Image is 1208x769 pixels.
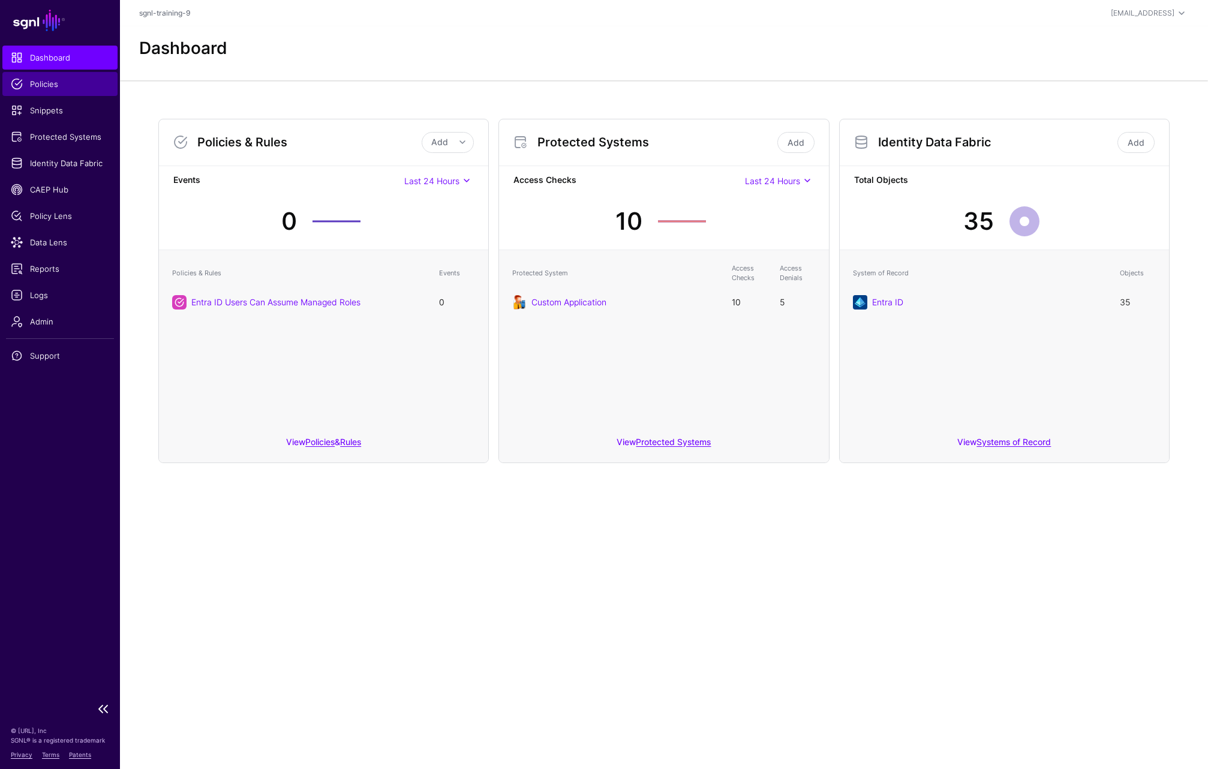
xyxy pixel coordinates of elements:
[166,257,433,289] th: Policies & Rules
[11,157,109,169] span: Identity Data Fabric
[11,350,109,362] span: Support
[777,132,815,153] a: Add
[2,125,118,149] a: Protected Systems
[197,135,422,149] h3: Policies & Rules
[2,98,118,122] a: Snippets
[506,257,725,289] th: Protected System
[774,257,822,289] th: Access Denials
[745,176,800,186] span: Last 24 Hours
[615,203,642,239] div: 10
[11,78,109,90] span: Policies
[433,289,481,316] td: 0
[173,173,404,188] strong: Events
[11,131,109,143] span: Protected Systems
[404,176,459,186] span: Last 24 Hours
[2,72,118,96] a: Policies
[1117,132,1155,153] a: Add
[1114,257,1162,289] th: Objects
[11,52,109,64] span: Dashboard
[11,726,109,735] p: © [URL], Inc
[976,437,1051,447] a: Systems of Record
[878,135,1115,149] h3: Identity Data Fabric
[2,230,118,254] a: Data Lens
[531,297,606,307] a: Custom Application
[963,203,994,239] div: 35
[2,151,118,175] a: Identity Data Fabric
[854,173,1155,188] strong: Total Objects
[159,428,488,462] div: View &
[11,184,109,196] span: CAEP Hub
[191,297,360,307] a: Entra ID Users Can Assume Managed Roles
[2,178,118,202] a: CAEP Hub
[513,173,744,188] strong: Access Checks
[499,428,828,462] div: View
[872,297,903,307] a: Entra ID
[11,236,109,248] span: Data Lens
[11,316,109,328] span: Admin
[1111,8,1174,19] div: [EMAIL_ADDRESS]
[11,263,109,275] span: Reports
[281,203,297,239] div: 0
[2,283,118,307] a: Logs
[42,751,59,758] a: Terms
[11,289,109,301] span: Logs
[847,257,1114,289] th: System of Record
[840,428,1169,462] div: View
[2,204,118,228] a: Policy Lens
[7,7,113,34] a: SGNL
[726,257,774,289] th: Access Checks
[11,751,32,758] a: Privacy
[537,135,774,149] h3: Protected Systems
[726,289,774,316] td: 10
[139,38,227,59] h2: Dashboard
[11,735,109,745] p: SGNL® is a registered trademark
[11,210,109,222] span: Policy Lens
[1114,289,1162,316] td: 35
[433,257,481,289] th: Events
[512,295,527,310] img: svg+xml;base64,PHN2ZyB3aWR0aD0iOTgiIGhlaWdodD0iMTIyIiB2aWV3Qm94PSIwIDAgOTggMTIyIiBmaWxsPSJub25lIi...
[340,437,361,447] a: Rules
[853,295,867,310] img: svg+xml;base64,PHN2ZyB3aWR0aD0iNjQiIGhlaWdodD0iNjQiIHZpZXdCb3g9IjAgMCA2NCA2NCIgZmlsbD0ibm9uZSIgeG...
[139,8,191,17] a: sgnl-training-9
[774,289,822,316] td: 5
[305,437,335,447] a: Policies
[431,137,448,147] span: Add
[2,257,118,281] a: Reports
[2,46,118,70] a: Dashboard
[636,437,711,447] a: Protected Systems
[11,104,109,116] span: Snippets
[69,751,91,758] a: Patents
[2,310,118,334] a: Admin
